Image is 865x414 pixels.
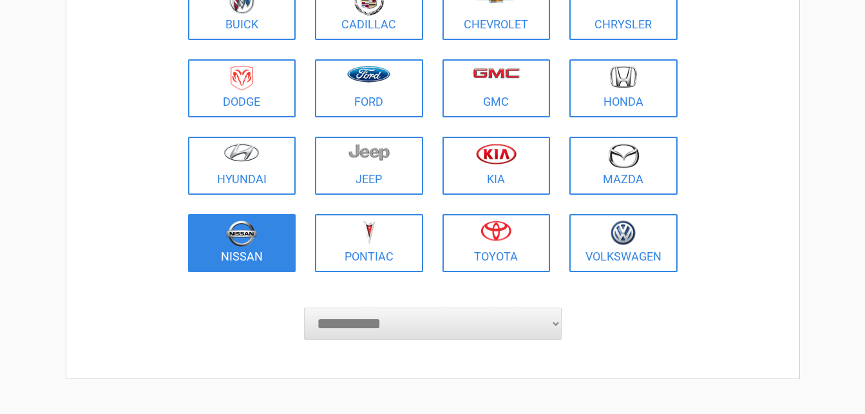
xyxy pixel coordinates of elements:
img: jeep [348,143,390,161]
a: Pontiac [315,214,423,272]
img: volkswagen [611,221,636,246]
a: Dodge [188,59,296,117]
a: Kia [442,137,551,195]
a: Nissan [188,214,296,272]
a: Volkswagen [569,214,678,272]
img: nissan [226,221,257,247]
img: pontiac [363,221,375,245]
a: Mazda [569,137,678,195]
a: Ford [315,59,423,117]
a: Honda [569,59,678,117]
img: toyota [480,221,511,241]
img: ford [347,66,390,83]
img: kia [476,143,517,164]
img: mazda [607,143,640,168]
img: dodge [231,66,253,91]
a: Hyundai [188,137,296,195]
a: GMC [442,59,551,117]
img: hyundai [223,143,260,162]
img: gmc [473,68,520,79]
a: Jeep [315,137,423,195]
img: honda [610,66,637,88]
a: Toyota [442,214,551,272]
